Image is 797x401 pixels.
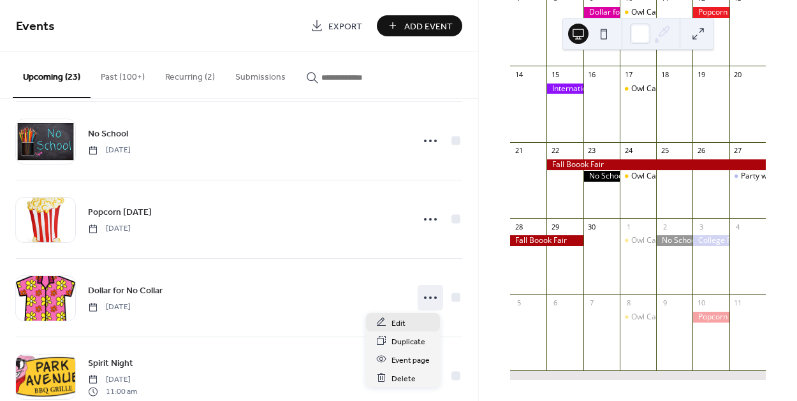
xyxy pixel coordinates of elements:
[13,52,91,98] button: Upcoming (23)
[88,206,152,219] span: Popcorn [DATE]
[391,353,430,367] span: Event page
[88,205,152,219] a: Popcorn [DATE]
[733,69,743,79] div: 20
[583,171,620,182] div: No School
[88,386,137,397] span: 11:00 am
[624,146,633,156] div: 24
[660,222,669,231] div: 2
[377,15,462,36] button: Add Event
[328,20,362,33] span: Export
[620,171,656,182] div: Owl Cart
[550,146,560,156] div: 22
[631,171,662,182] div: Owl Cart
[587,222,597,231] div: 30
[660,146,669,156] div: 25
[88,356,133,370] a: Spirit Night
[514,146,523,156] div: 21
[631,312,662,323] div: Owl Cart
[583,7,620,18] div: Dollar for No Collar
[631,84,662,94] div: Owl Cart
[391,372,416,385] span: Delete
[514,222,523,231] div: 28
[620,235,656,246] div: Owl Cart
[88,284,163,298] span: Dollar for No Collar
[733,298,743,307] div: 11
[692,312,729,323] div: Popcorn Friday
[91,52,155,97] button: Past (100+)
[88,223,131,235] span: [DATE]
[587,298,597,307] div: 7
[88,302,131,313] span: [DATE]
[733,222,743,231] div: 4
[88,283,163,298] a: Dollar for No Collar
[620,312,656,323] div: Owl Cart
[88,126,128,141] a: No School
[620,84,656,94] div: Owl Cart
[510,235,583,246] div: Fall Boook Fair
[624,222,633,231] div: 1
[550,69,560,79] div: 15
[88,145,131,156] span: [DATE]
[550,298,560,307] div: 6
[546,159,766,170] div: Fall Boook Fair
[696,298,706,307] div: 10
[88,128,128,141] span: No School
[225,52,296,97] button: Submissions
[692,7,729,18] div: Popcorn Friday
[624,298,633,307] div: 8
[660,69,669,79] div: 18
[733,146,743,156] div: 27
[696,146,706,156] div: 26
[587,69,597,79] div: 16
[155,52,225,97] button: Recurring (2)
[729,171,766,182] div: Party with a Purpose
[631,235,662,246] div: Owl Cart
[88,374,137,386] span: [DATE]
[16,14,55,39] span: Events
[587,146,597,156] div: 23
[301,15,372,36] a: Export
[514,298,523,307] div: 5
[550,222,560,231] div: 29
[696,69,706,79] div: 19
[656,235,692,246] div: No School
[696,222,706,231] div: 3
[88,357,133,370] span: Spirit Night
[620,7,656,18] div: Owl Cart
[546,84,583,94] div: International Dot Day
[631,7,662,18] div: Owl Cart
[391,316,406,330] span: Edit
[660,298,669,307] div: 9
[624,69,633,79] div: 17
[692,235,729,246] div: College Friday
[514,69,523,79] div: 14
[404,20,453,33] span: Add Event
[391,335,425,348] span: Duplicate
